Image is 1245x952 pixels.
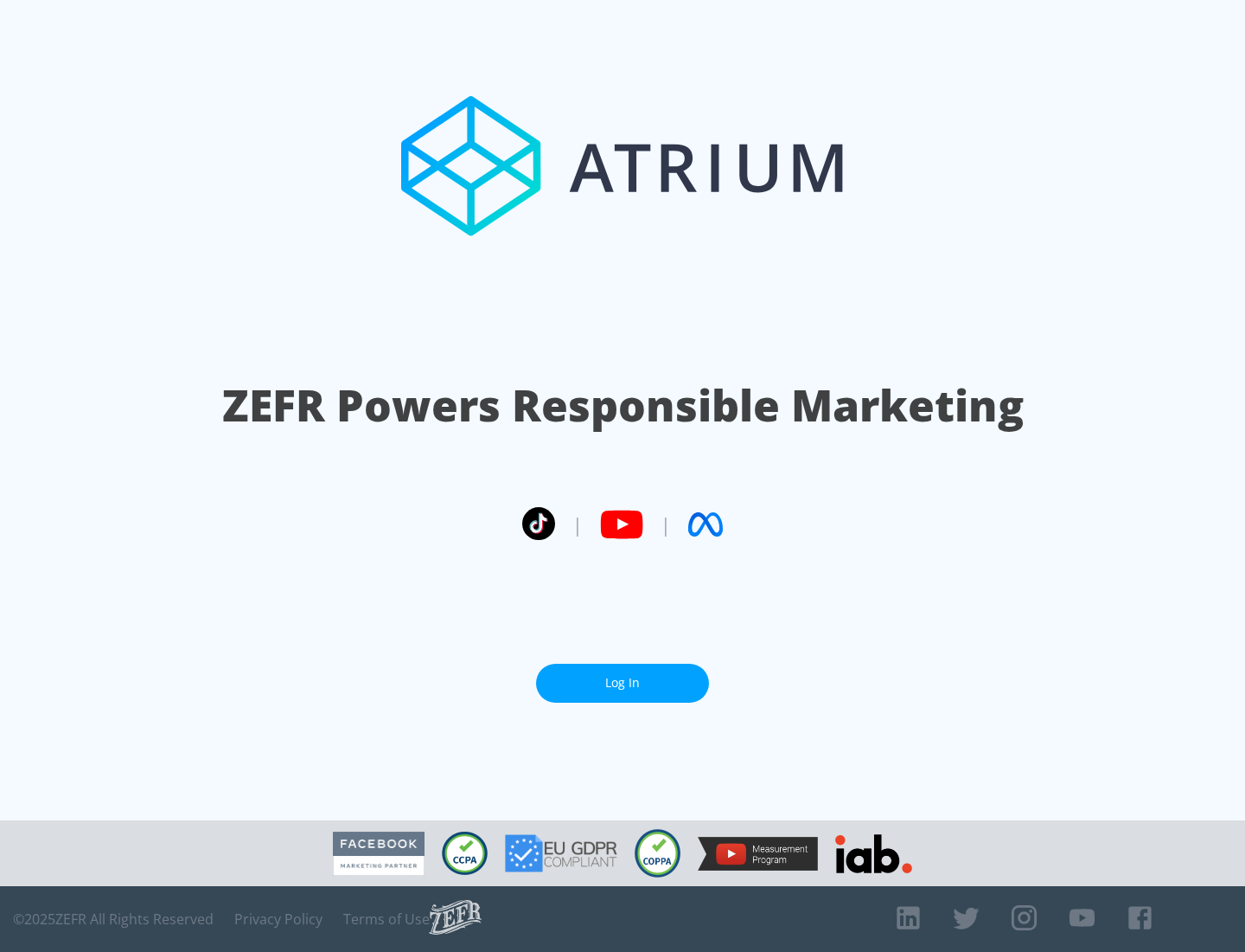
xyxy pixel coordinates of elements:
img: COPPA Compliant [635,829,680,878]
span: | [572,511,583,537]
img: IAB [835,834,912,873]
img: Facebook Marketing Partner [333,832,425,876]
a: Log In [536,664,709,703]
span: © 2025 ZEFR All Rights Reserved [13,910,214,928]
img: CCPA Compliant [442,832,488,875]
img: YouTube Measurement Program [698,837,818,871]
h1: ZEFR Powers Responsible Marketing [222,376,1024,435]
a: Terms of Use [343,910,430,928]
a: Privacy Policy [234,910,322,928]
img: GDPR Compliant [505,834,617,872]
span: | [661,511,671,537]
